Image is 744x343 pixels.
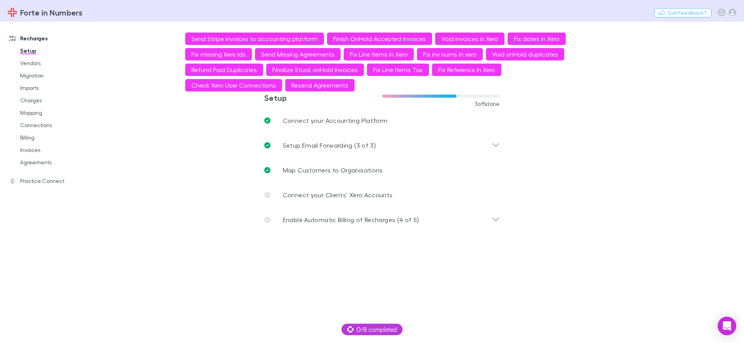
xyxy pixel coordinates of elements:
[344,48,414,60] button: Fix Line Items in Xero
[258,183,506,207] a: Connect your Clients’ Xero Accounts
[12,45,105,57] a: Setup
[266,64,364,76] button: Finalize Stuck onHold Invoices
[185,79,282,91] button: Check Xero User Connections
[283,116,388,125] p: Connect your Accounting Platform
[12,131,105,144] a: Billing
[283,215,419,224] p: Enable Automatic Billing of Recharges (4 of 5)
[258,108,506,133] a: Connect your Accounting Platform
[20,8,83,17] h3: Forte in Numbers
[185,33,324,45] button: Send Stripe invoices to accounting platform
[258,133,506,158] div: Setup Email Forwarding (3 of 3)
[264,93,382,102] h3: Setup
[185,48,252,60] button: Fix missing Xero Ids
[12,144,105,156] a: Invoices
[12,69,105,82] a: Migration
[12,119,105,131] a: Connections
[12,94,105,107] a: Charges
[12,82,105,94] a: Imports
[8,8,17,17] img: Forte in Numbers's Logo
[475,101,500,107] span: 3 of 5 done
[12,107,105,119] a: Mapping
[432,64,501,76] button: Fix Reference In Xero
[417,48,483,60] button: Fix inv nums in xero
[654,8,711,17] button: Got Feedback?
[718,317,736,335] div: Open Intercom Messenger
[285,79,355,91] button: Resend Agreements
[258,207,506,232] div: Enable Automatic Billing of Recharges (4 of 5)
[486,48,564,60] button: Void onHold duplicates
[255,48,341,60] button: Send Missing Agreements
[2,32,105,45] a: Recharges
[2,175,105,187] a: Practice Connect
[283,165,383,175] p: Map Customers to Organisations
[435,33,505,45] button: Void invoices in Xero
[367,64,429,76] button: Fix Line Items Tax
[12,57,105,69] a: Vendors
[283,141,376,150] p: Setup Email Forwarding (3 of 3)
[508,33,566,45] button: Fix dates in Xero
[185,64,263,76] button: Refund Paid Duplicates
[283,190,393,200] p: Connect your Clients’ Xero Accounts
[12,156,105,169] a: Agreements
[258,158,506,183] a: Map Customers to Organisations
[327,33,432,45] button: Finish OnHold Accepted Invoices
[3,3,87,22] a: Forte in Numbers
